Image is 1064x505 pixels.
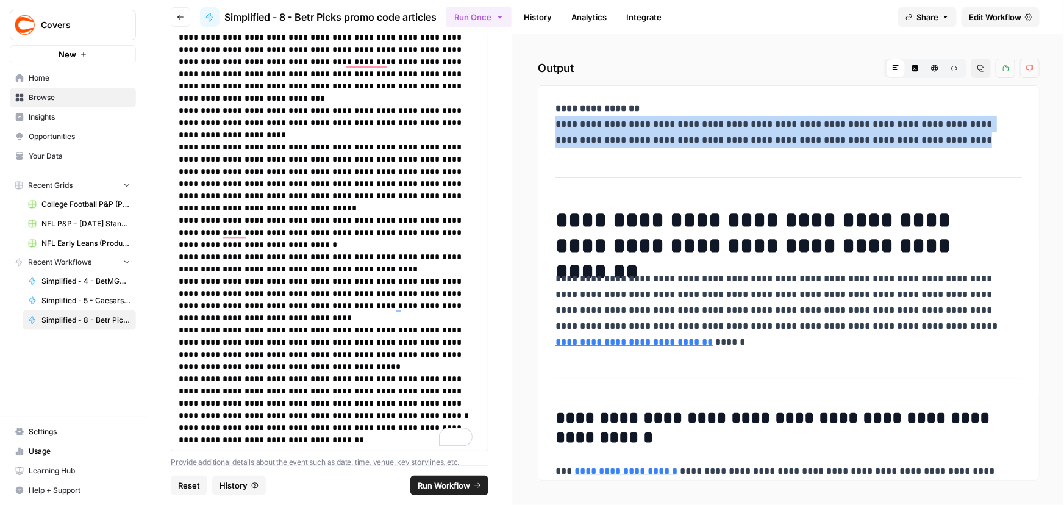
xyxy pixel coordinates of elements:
button: Share [898,7,957,27]
a: NFL Early Leans (Production) Grid (3) [23,234,136,253]
span: NFL P&P - [DATE] Standard (Production) Grid [41,218,130,229]
a: Simplified - 5 - Caesars Sportsbook promo code articles [23,291,136,310]
span: Opportunities [29,131,130,142]
a: Home [10,68,136,88]
button: Help + Support [10,481,136,500]
h2: Output [538,59,1040,78]
a: Integrate [619,7,669,27]
button: Recent Grids [10,176,136,195]
span: Edit Workflow [969,11,1021,23]
span: Run Workflow [418,479,470,492]
span: History [220,479,248,492]
button: Reset [171,476,207,495]
span: NFL Early Leans (Production) Grid (3) [41,238,130,249]
a: Settings [10,422,136,442]
span: Home [29,73,130,84]
span: Simplified - 8 - Betr Picks promo code articles [224,10,437,24]
button: Workspace: Covers [10,10,136,40]
a: NFL P&P - [DATE] Standard (Production) Grid [23,214,136,234]
a: Simplified - 8 - Betr Picks promo code articles [200,7,437,27]
span: Help + Support [29,485,130,496]
span: Simplified - 4 - BetMGM bonus code articles [41,276,130,287]
button: Run Once [446,7,512,27]
span: Browse [29,92,130,103]
p: Provide additional details about the event such as date, time, venue, key storylines, etc. [171,456,488,468]
a: Simplified - 4 - BetMGM bonus code articles [23,271,136,291]
span: Reset [178,479,200,492]
a: History [516,7,559,27]
button: Run Workflow [410,476,488,495]
span: New [59,48,76,60]
span: Recent Grids [28,180,73,191]
a: Learning Hub [10,461,136,481]
span: College Football P&P (Production) Grid (1) [41,199,130,210]
span: Usage [29,446,130,457]
img: Covers Logo [14,14,36,36]
span: Insights [29,112,130,123]
span: Recent Workflows [28,257,91,268]
a: Insights [10,107,136,127]
a: Browse [10,88,136,107]
span: Learning Hub [29,465,130,476]
span: Simplified - 8 - Betr Picks promo code articles [41,315,130,326]
span: Settings [29,426,130,437]
a: Your Data [10,146,136,166]
a: College Football P&P (Production) Grid (1) [23,195,136,214]
a: Opportunities [10,127,136,146]
a: Simplified - 8 - Betr Picks promo code articles [23,310,136,330]
button: Recent Workflows [10,253,136,271]
a: Edit Workflow [962,7,1040,27]
a: Analytics [564,7,614,27]
button: History [212,476,266,495]
span: Share [916,11,938,23]
span: Covers [41,19,115,31]
span: Simplified - 5 - Caesars Sportsbook promo code articles [41,295,130,306]
button: New [10,45,136,63]
span: Your Data [29,151,130,162]
a: Usage [10,442,136,461]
